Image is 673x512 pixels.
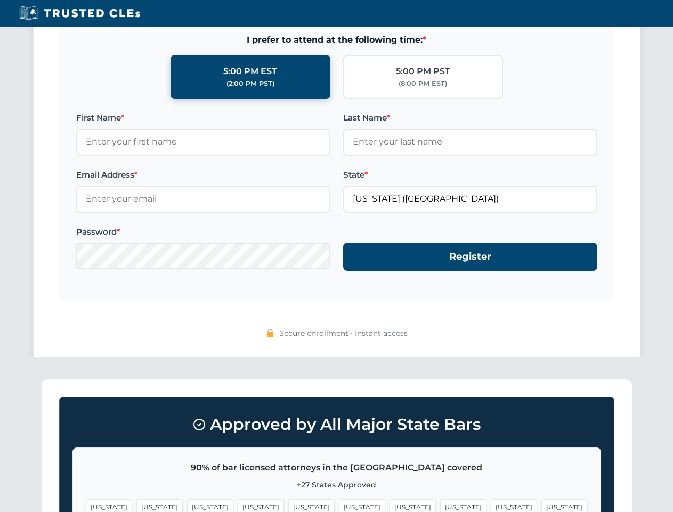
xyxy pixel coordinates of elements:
[226,78,274,89] div: (2:00 PM PST)
[16,5,143,21] img: Trusted CLEs
[396,65,450,78] div: 5:00 PM PST
[279,327,408,339] span: Secure enrollment • Instant access
[223,65,277,78] div: 5:00 PM EST
[343,243,597,271] button: Register
[343,186,597,212] input: Florida (FL)
[343,129,597,155] input: Enter your last name
[76,186,330,212] input: Enter your email
[76,169,330,181] label: Email Address
[266,329,274,337] img: 🔒
[76,111,330,124] label: First Name
[76,33,597,47] span: I prefer to attend at the following time:
[76,226,330,238] label: Password
[86,479,588,491] p: +27 States Approved
[76,129,330,155] input: Enter your first name
[72,410,601,439] h3: Approved by All Major State Bars
[399,78,447,89] div: (8:00 PM EST)
[86,461,588,475] p: 90% of bar licensed attorneys in the [GEOGRAPHIC_DATA] covered
[343,169,597,181] label: State
[343,111,597,124] label: Last Name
